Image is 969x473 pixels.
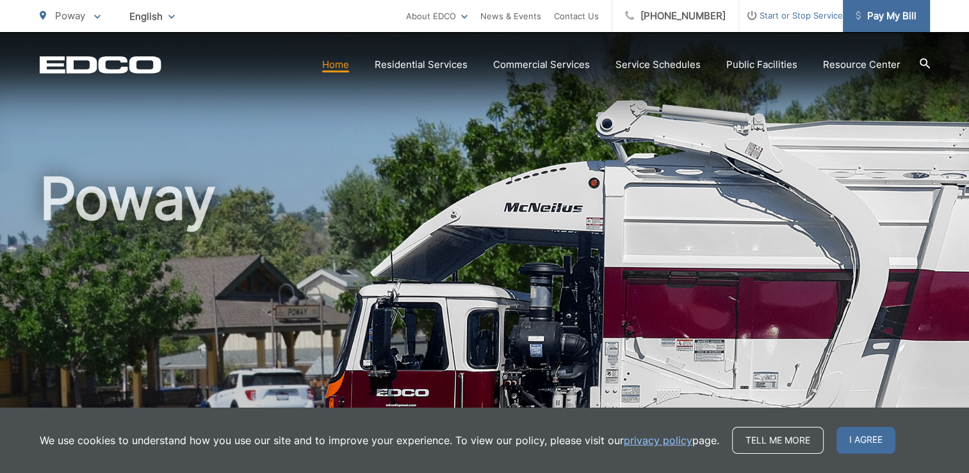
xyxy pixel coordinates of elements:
a: News & Events [480,8,541,24]
a: privacy policy [624,433,692,448]
span: Poway [55,10,85,22]
a: EDCD logo. Return to the homepage. [40,56,161,74]
p: We use cookies to understand how you use our site and to improve your experience. To view our pol... [40,433,719,448]
a: About EDCO [406,8,468,24]
span: Pay My Bill [856,8,916,24]
span: English [120,5,184,28]
a: Commercial Services [493,57,590,72]
a: Home [322,57,349,72]
a: Public Facilities [726,57,797,72]
a: Service Schedules [615,57,701,72]
a: Contact Us [554,8,599,24]
a: Residential Services [375,57,468,72]
span: I agree [836,427,895,454]
a: Tell me more [732,427,824,454]
a: Resource Center [823,57,900,72]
